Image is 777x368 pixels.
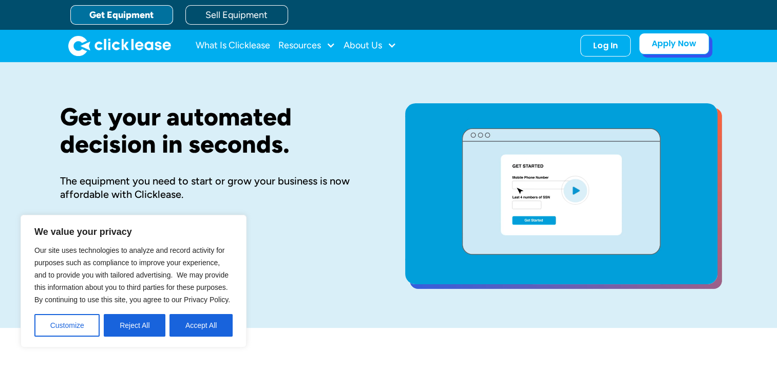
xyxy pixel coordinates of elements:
a: Sell Equipment [185,5,288,25]
a: Apply Now [639,33,709,54]
div: The equipment you need to start or grow your business is now affordable with Clicklease. [60,174,372,201]
a: home [68,35,171,56]
div: About Us [344,35,396,56]
a: open lightbox [405,103,717,284]
a: Get Equipment [70,5,173,25]
div: We value your privacy [21,215,247,347]
img: Clicklease logo [68,35,171,56]
button: Customize [34,314,100,337]
a: What Is Clicklease [196,35,270,56]
img: Blue play button logo on a light blue circular background [561,176,589,205]
span: Our site uses technologies to analyze and record activity for purposes such as compliance to impr... [34,246,230,304]
button: Reject All [104,314,165,337]
div: Log In [593,41,618,51]
h1: Get your automated decision in seconds. [60,103,372,158]
button: Accept All [169,314,233,337]
div: Resources [278,35,335,56]
p: We value your privacy [34,226,233,238]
